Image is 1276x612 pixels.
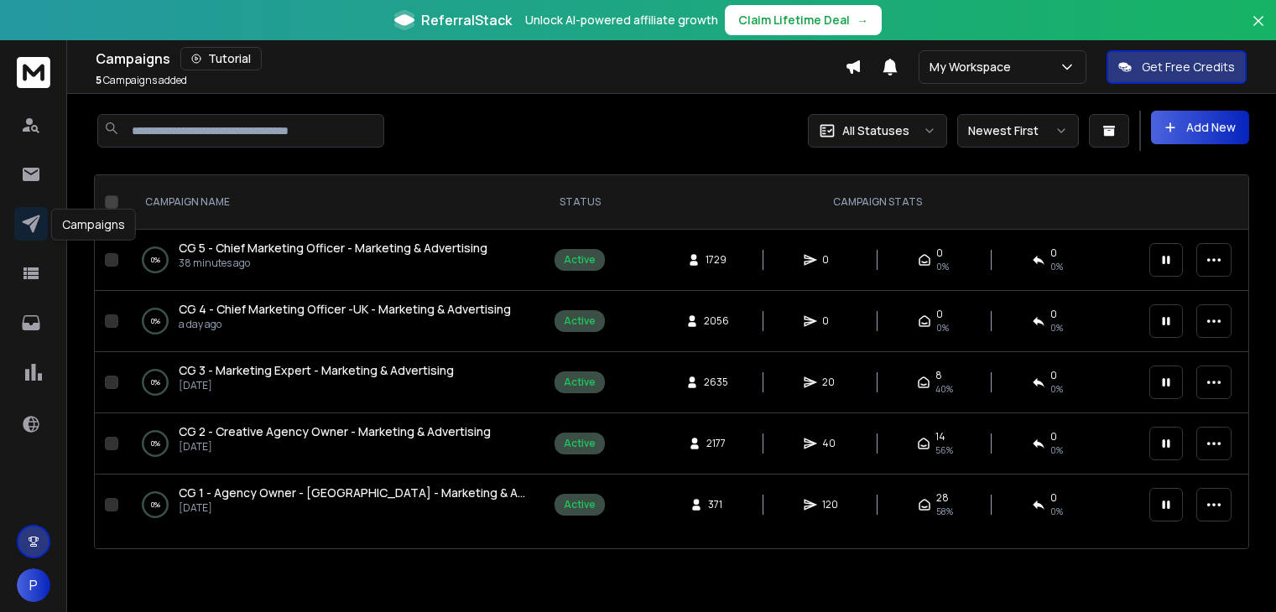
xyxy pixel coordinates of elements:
span: → [857,12,868,29]
p: 0 % [151,435,160,452]
span: 5 [96,73,102,87]
p: 0 % [151,252,160,268]
div: Active [564,376,596,389]
span: CG 1 - Agency Owner - [GEOGRAPHIC_DATA] - Marketing & Advertising [179,485,574,500]
a: CG 5 - Chief Marketing Officer - Marketing & Advertising [179,240,487,257]
span: 2177 [706,437,726,450]
span: 120 [822,498,839,511]
p: 0 % [151,313,160,329]
p: All Statuses [842,122,909,139]
span: 1729 [706,253,727,267]
span: 0% [1050,321,1063,335]
p: [DATE] [179,501,528,515]
span: 0 [822,253,839,267]
th: CAMPAIGN NAME [125,175,544,230]
a: CG 2 - Creative Agency Owner - Marketing & Advertising [179,423,491,440]
span: 0 [822,314,839,328]
span: 0% [936,321,949,335]
span: 0% [1050,260,1063,273]
span: 371 [708,498,725,511]
p: Unlock AI-powered affiliate growth [525,12,718,29]
span: 0 % [1050,382,1063,396]
span: 14 [935,430,945,443]
span: 2056 [704,314,729,328]
span: 0 [936,308,943,321]
td: 0%CG 2 - Creative Agency Owner - Marketing & Advertising[DATE] [125,413,544,475]
span: CG 4 - Chief Marketing Officer -UK - Marketing & Advertising [179,301,511,317]
p: [DATE] [179,440,491,454]
button: Close banner [1247,10,1269,50]
div: Active [564,498,596,511]
span: 0 [1050,246,1057,260]
button: Add New [1151,111,1249,144]
span: 2635 [704,376,728,389]
th: CAMPAIGN STATS [615,175,1139,230]
td: 0%CG 3 - Marketing Expert - Marketing & Advertising[DATE] [125,352,544,413]
a: CG 4 - Chief Marketing Officer -UK - Marketing & Advertising [179,301,511,318]
span: 0 % [1050,443,1063,457]
p: 0 % [151,496,160,513]
span: 8 [935,369,942,382]
div: Active [564,253,596,267]
span: 40 [822,437,839,450]
td: 0%CG 1 - Agency Owner - [GEOGRAPHIC_DATA] - Marketing & Advertising[DATE] [125,475,544,536]
div: Campaigns [51,209,136,241]
span: CG 3 - Marketing Expert - Marketing & Advertising [179,362,454,378]
span: 0 [1050,491,1057,505]
div: Active [564,314,596,328]
p: [DATE] [179,379,454,392]
div: Active [564,437,596,450]
th: STATUS [544,175,615,230]
button: Tutorial [180,47,262,70]
span: 56 % [935,443,953,457]
p: Get Free Credits [1142,59,1235,75]
td: 0%CG 4 - Chief Marketing Officer -UK - Marketing & Advertisinga day ago [125,291,544,352]
button: Newest First [957,114,1079,148]
td: 0%CG 5 - Chief Marketing Officer - Marketing & Advertising38 minutes ago [125,230,544,291]
span: 0 [936,246,943,260]
p: Campaigns added [96,74,187,87]
button: Get Free Credits [1107,50,1247,84]
p: 0 % [151,374,160,391]
span: 40 % [935,382,953,396]
span: 58 % [936,505,953,518]
span: 0 % [1050,505,1063,518]
button: Claim Lifetime Deal→ [725,5,882,35]
p: My Workspace [930,59,1018,75]
span: 28 [936,491,949,505]
span: 0 [1050,430,1057,443]
button: P [17,568,50,602]
span: 20 [822,376,839,389]
span: 0% [936,260,949,273]
span: 0 [1050,308,1057,321]
p: 38 minutes ago [179,257,487,270]
span: 0 [1050,369,1057,382]
div: Campaigns [96,47,845,70]
span: ReferralStack [421,10,512,30]
span: CG 5 - Chief Marketing Officer - Marketing & Advertising [179,240,487,256]
a: CG 1 - Agency Owner - [GEOGRAPHIC_DATA] - Marketing & Advertising [179,485,528,501]
a: CG 3 - Marketing Expert - Marketing & Advertising [179,362,454,379]
p: a day ago [179,318,511,331]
